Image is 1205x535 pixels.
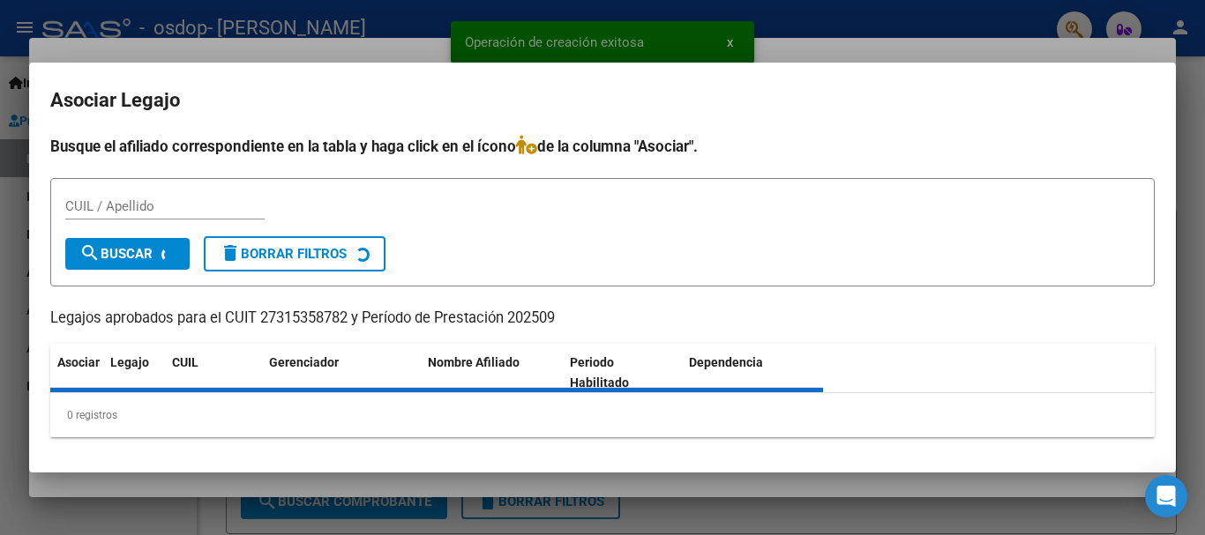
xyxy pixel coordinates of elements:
datatable-header-cell: Nombre Afiliado [421,344,563,402]
datatable-header-cell: Gerenciador [262,344,421,402]
span: Borrar Filtros [220,246,347,262]
h4: Busque el afiliado correspondiente en la tabla y haga click en el ícono de la columna "Asociar". [50,135,1155,158]
span: Gerenciador [269,355,339,369]
h2: Asociar Legajo [50,84,1155,117]
span: Asociar [57,355,100,369]
datatable-header-cell: Legajo [103,344,165,402]
button: Buscar [65,238,190,270]
datatable-header-cell: Dependencia [682,344,824,402]
span: Legajo [110,355,149,369]
mat-icon: delete [220,242,241,264]
span: Nombre Afiliado [428,355,520,369]
button: Borrar Filtros [204,236,385,271]
div: 0 registros [50,393,1155,437]
span: Periodo Habilitado [570,355,629,390]
span: CUIL [172,355,198,369]
div: Open Intercom Messenger [1145,475,1187,517]
datatable-header-cell: Asociar [50,344,103,402]
span: Buscar [79,246,153,262]
p: Legajos aprobados para el CUIT 27315358782 y Período de Prestación 202509 [50,308,1155,330]
span: Dependencia [689,355,763,369]
datatable-header-cell: Periodo Habilitado [563,344,682,402]
datatable-header-cell: CUIL [165,344,262,402]
mat-icon: search [79,242,101,264]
